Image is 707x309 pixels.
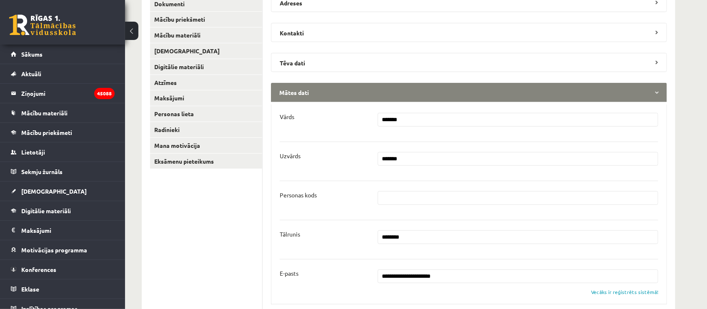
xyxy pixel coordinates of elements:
p: E-pasts [280,269,298,277]
p: Tālrunis [280,230,300,238]
p: Personas kods [280,191,317,199]
a: Eksāmenu pieteikums [150,154,262,169]
a: Motivācijas programma [11,240,115,259]
span: Konferences [21,266,56,273]
a: [DEMOGRAPHIC_DATA] [11,182,115,201]
a: Mācību priekšmeti [150,12,262,27]
a: Rīgas 1. Tālmācības vidusskola [9,15,76,35]
legend: Mātes dati [271,83,667,102]
a: Lietotāji [11,142,115,162]
a: Personas lieta [150,106,262,122]
a: Mana motivācija [150,138,262,153]
a: Radinieki [150,122,262,137]
span: Digitālie materiāli [21,207,71,214]
p: Vārds [280,113,294,120]
a: Sekmju žurnāls [11,162,115,181]
span: Sākums [21,50,43,58]
span: Aktuāli [21,70,41,77]
legend: Maksājumi [21,221,115,240]
span: Mācību priekšmeti [21,129,72,136]
a: Mācību materiāli [150,27,262,43]
span: Eklase [21,285,39,293]
a: Ziņojumi45088 [11,84,115,103]
div: Vecāks ir reģistrēts sistēmā! [591,288,658,296]
a: Eklase [11,279,115,299]
legend: Tēva dati [271,53,667,72]
a: Digitālie materiāli [150,59,262,75]
a: Maksājumi [150,90,262,106]
span: Mācību materiāli [21,109,68,117]
a: Mācību priekšmeti [11,123,115,142]
a: [DEMOGRAPHIC_DATA] [150,43,262,59]
a: Konferences [11,260,115,279]
a: Aktuāli [11,64,115,83]
i: 45088 [94,88,115,99]
a: Digitālie materiāli [11,201,115,220]
a: Sākums [11,45,115,64]
a: Mācību materiāli [11,103,115,122]
span: Lietotāji [21,148,45,156]
a: Maksājumi [11,221,115,240]
span: [DEMOGRAPHIC_DATA] [21,187,87,195]
legend: Ziņojumi [21,84,115,103]
a: Atzīmes [150,75,262,90]
legend: Kontakti [271,23,667,42]
span: Sekmju žurnāls [21,168,63,175]
span: Motivācijas programma [21,246,87,254]
p: Uzvārds [280,152,301,159]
